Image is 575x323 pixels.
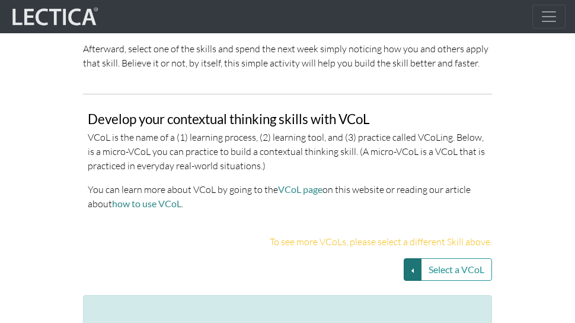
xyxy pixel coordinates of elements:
[421,258,492,281] button: Select a VCoL
[112,198,181,209] a: how to use VCoL
[88,130,487,173] p: VCoL is the name of a (1) learning process, (2) learning tool, and (3) practice called VCoLing. B...
[88,112,487,127] h3: Develop your contextual thinking skills with VCoL
[83,42,492,70] p: Afterward, select one of the skills and spend the next week simply noticing how you and others ap...
[278,183,322,195] a: VCoL page
[532,5,566,28] button: Toggle navigation
[9,5,98,28] img: lecticalive
[83,235,492,249] p: To see more VCoLs, please select a different Skill above.
[88,182,487,211] p: You can learn more about VCoL by going to the on this website or reading our article about .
